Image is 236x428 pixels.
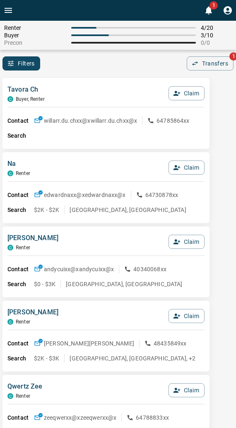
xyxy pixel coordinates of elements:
[7,307,58,317] p: [PERSON_NAME]
[7,85,45,95] p: Tavora Ch
[16,96,45,102] p: Buyer, Renter
[44,413,116,422] p: zeeqwerxx@x zeeqwerxx@x
[219,2,236,19] button: Profile
[70,354,195,362] p: [GEOGRAPHIC_DATA], [GEOGRAPHIC_DATA], +2
[187,56,234,71] button: Transfers
[154,339,187,348] p: 48435849xx
[200,2,217,19] button: 1
[7,117,34,125] p: Contact
[7,339,34,348] p: Contact
[16,245,30,250] p: Renter
[16,319,30,325] p: Renter
[4,39,66,46] span: Precon
[7,191,34,199] p: Contact
[34,354,59,362] p: $2K - $3K
[44,265,114,273] p: andycuixx@x andycuixx@x
[7,319,13,325] div: condos.ca
[169,309,205,323] button: Claim
[7,206,34,214] p: Search
[201,32,232,39] span: 3 / 10
[4,32,66,39] span: Buyer
[70,206,186,214] p: [GEOGRAPHIC_DATA], [GEOGRAPHIC_DATA]
[7,382,43,392] p: Qwertz Zee
[7,354,34,363] p: Search
[7,245,13,250] div: condos.ca
[16,393,30,399] p: Renter
[44,117,137,125] p: willarr.du.chxx@x willarr.du.chxx@x
[133,265,166,273] p: 40340068xx
[7,96,13,102] div: condos.ca
[7,131,34,140] p: Search
[44,339,134,348] p: [PERSON_NAME] [PERSON_NAME]
[2,56,40,71] button: Filters
[7,170,13,176] div: condos.ca
[7,159,30,169] p: Na
[169,86,205,100] button: Claim
[136,413,169,422] p: 64788833xx
[7,233,58,243] p: [PERSON_NAME]
[4,24,66,31] span: Renter
[34,280,55,288] p: $0 - $3K
[7,265,34,274] p: Contact
[16,170,30,176] p: Renter
[7,280,34,289] p: Search
[201,24,232,31] span: 4 / 20
[201,39,232,46] span: 0 / 0
[44,191,126,199] p: edwardnaxx@x edwardnaxx@x
[7,393,13,399] div: condos.ca
[66,280,182,288] p: [GEOGRAPHIC_DATA], [GEOGRAPHIC_DATA]
[169,160,205,175] button: Claim
[34,206,59,214] p: $2K - $2K
[145,191,178,199] p: 64730878xx
[210,1,218,10] span: 1
[7,413,34,422] p: Contact
[169,235,205,249] button: Claim
[169,383,205,397] button: Claim
[157,117,190,125] p: 64785864xx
